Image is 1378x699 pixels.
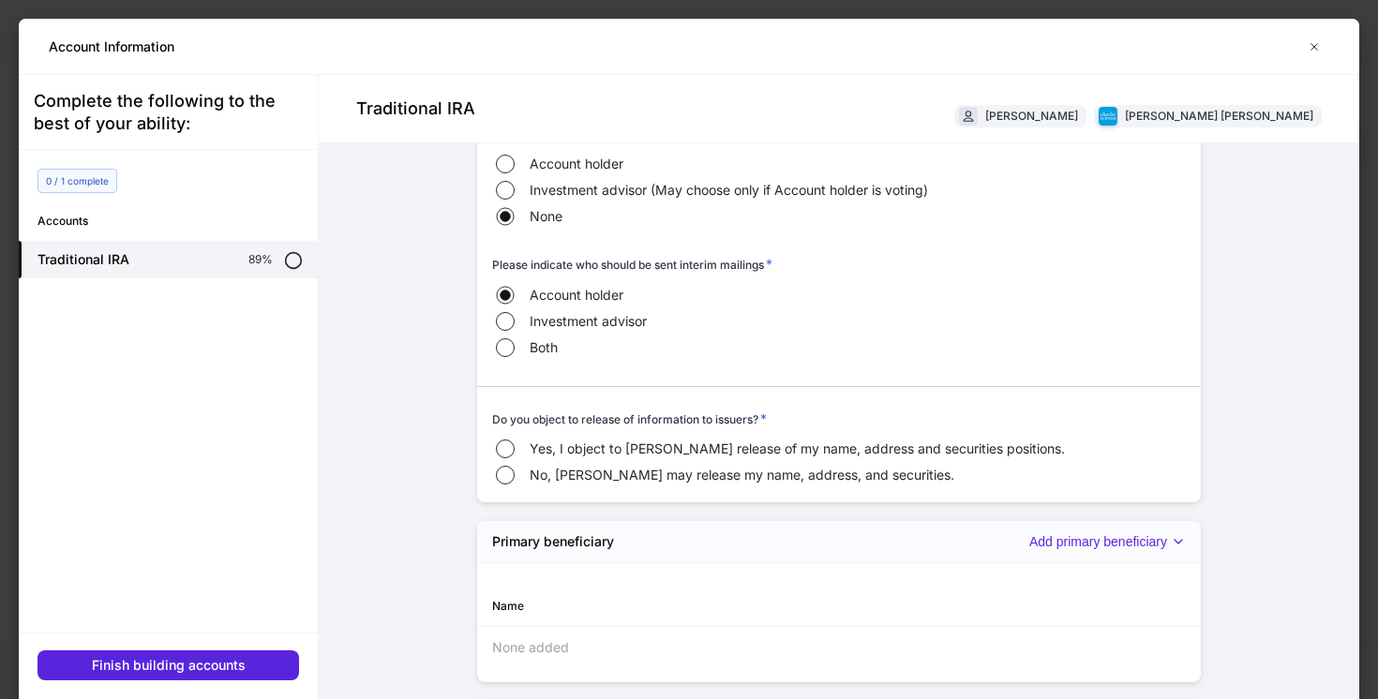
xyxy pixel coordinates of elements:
[530,181,928,200] span: Investment advisor (May choose only if Account holder is voting)
[530,155,623,173] span: Account holder
[37,169,117,193] div: 0 / 1 complete
[34,90,303,135] div: Complete the following to the best of your ability:
[985,107,1078,125] div: [PERSON_NAME]
[492,409,767,428] h6: Do you object to release of information to issuers?
[530,338,558,357] span: Both
[92,656,246,675] div: Finish building accounts
[1099,107,1117,126] img: charles-schwab-BFYFdbvS.png
[492,255,772,274] h6: Please indicate who should be sent interim mailings
[37,212,318,230] h6: Accounts
[1125,107,1313,125] div: [PERSON_NAME] [PERSON_NAME]
[530,207,562,226] span: None
[530,439,1065,458] span: Yes, I object to [PERSON_NAME] release of my name, address and securities positions.
[1029,534,1186,550] button: Add primary beneficiary
[248,252,273,267] p: 89%
[492,532,614,551] h5: Primary beneficiary
[530,466,954,484] span: No, [PERSON_NAME] may release my name, address, and securities.
[356,97,475,120] h4: Traditional IRA
[530,312,647,331] span: Investment advisor
[37,650,299,680] button: Finish building accounts
[19,241,318,278] a: Traditional IRA89%
[530,286,623,305] span: Account holder
[492,597,839,615] div: Name
[477,627,1201,668] div: None added
[49,37,174,56] h5: Account Information
[37,250,129,269] h5: Traditional IRA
